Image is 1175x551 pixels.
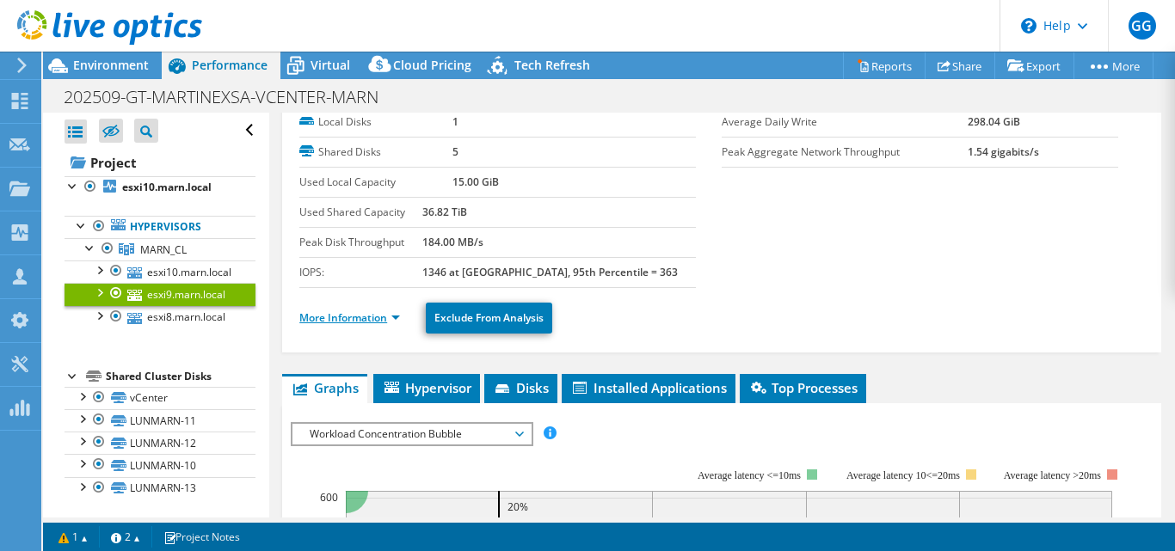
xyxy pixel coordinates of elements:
text: 20% [508,499,528,514]
label: Local Disks [299,113,452,131]
label: Average Daily Write [722,113,968,131]
text: 600 [320,490,338,505]
tspan: Average latency <=10ms [698,469,801,481]
a: Reports [843,52,926,79]
span: Environment [73,57,149,73]
b: 5 [452,144,458,159]
a: Exclude From Analysis [426,303,552,334]
a: More [1073,52,1153,79]
a: 2 [99,526,152,548]
span: Hypervisor [382,379,471,396]
a: LUNMARN-11 [65,409,255,432]
a: Project Notes [151,526,252,548]
span: Tech Refresh [514,57,590,73]
span: Top Processes [748,379,858,396]
b: 1.54 gigabits/s [968,144,1039,159]
b: 36.82 TiB [422,205,467,219]
label: IOPS: [299,264,422,281]
a: LUNMARN-12 [65,432,255,454]
label: Used Shared Capacity [299,204,422,221]
text: Average latency >20ms [1004,469,1101,481]
b: esxi10.marn.local [122,180,212,194]
label: Shared Disks [299,144,452,161]
a: MARN_CL [65,238,255,260]
a: esxi10.marn.local [65,260,255,283]
b: 298.04 GiB [968,114,1020,129]
label: Used Local Capacity [299,174,452,191]
a: Hypervisors [65,216,255,238]
span: Disks [493,379,549,396]
a: 1 [46,526,100,548]
a: Export [994,52,1074,79]
a: esxi10.marn.local [65,176,255,199]
b: 1 [452,114,458,129]
label: Peak Disk Throughput [299,234,422,251]
b: 184.00 MB/s [422,235,483,249]
a: vCenter [65,387,255,409]
a: LUNMARN-10 [65,454,255,476]
label: Peak Aggregate Network Throughput [722,144,968,161]
span: Installed Applications [570,379,727,396]
span: Cloud Pricing [393,57,471,73]
span: Performance [192,57,268,73]
tspan: Average latency 10<=20ms [846,469,960,481]
a: esxi9.marn.local [65,283,255,305]
a: LUNMARN-13 [65,477,255,499]
span: Graphs [291,379,359,396]
h1: 202509-GT-MARTINEXSA-VCENTER-MARN [56,88,405,107]
span: Virtual [311,57,350,73]
a: More Information [299,310,400,325]
a: esxi8.marn.local [65,306,255,328]
span: GG [1129,12,1156,40]
a: Share [925,52,995,79]
svg: \n [1021,18,1037,34]
b: 1346 at [GEOGRAPHIC_DATA], 95th Percentile = 363 [422,265,678,279]
a: Project [65,149,255,176]
div: Shared Cluster Disks [106,366,255,387]
span: Workload Concentration Bubble [301,424,522,444]
span: MARN_CL [140,242,187,257]
b: 15.00 GiB [452,174,499,189]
